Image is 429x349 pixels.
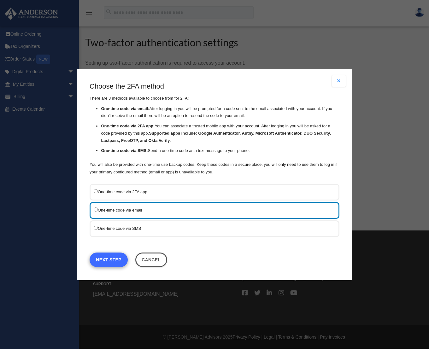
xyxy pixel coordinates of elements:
[94,207,98,211] input: One-time code via email
[101,131,331,143] strong: Supported apps include: Google Authenticator, Authy, Microsoft Authenticator, DUO Security, Lastp...
[90,82,339,91] h3: Choose the 2FA method
[135,252,167,267] button: Close this dialog window
[94,224,329,232] label: One-time code via SMS
[101,124,155,128] strong: One-time code via 2FA app:
[94,189,98,193] input: One-time code via 2FA app
[101,105,339,119] li: After logging in you will be prompted for a code sent to the email associated with your account. ...
[101,148,148,153] strong: One-time code via SMS:
[90,252,128,267] a: Next Step
[94,188,329,195] label: One-time code via 2FA app
[94,225,98,230] input: One-time code via SMS
[101,106,149,111] strong: One-time code via email:
[101,147,339,154] li: Send a one-time code as a text message to your phone.
[94,206,329,214] label: One-time code via email
[90,82,339,176] div: There are 3 methods available to choose from for 2FA:
[332,75,346,87] button: Close modal
[101,123,339,144] li: You can associate a trusted mobile app with your account. After logging in you will be asked for ...
[90,160,339,176] p: You will also be provided with one-time use backup codes. Keep these codes in a secure place, you...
